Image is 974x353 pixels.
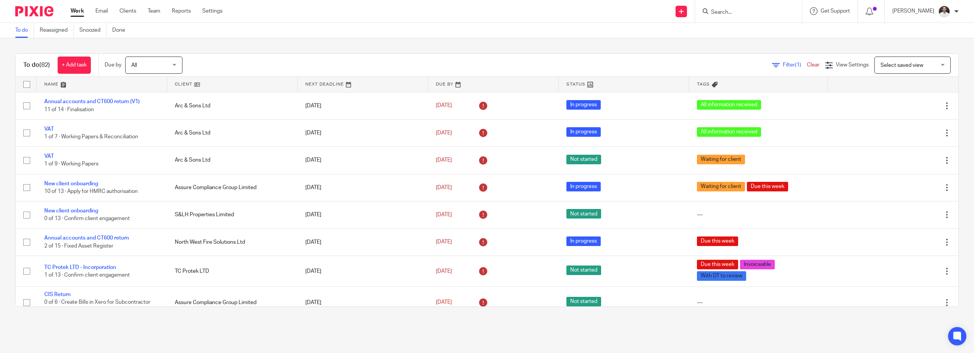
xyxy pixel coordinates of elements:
div: --- [697,299,821,306]
span: In progress [566,182,601,191]
h1: To do [23,61,50,69]
span: [DATE] [436,269,452,274]
span: 11 of 14 · Finalisation [44,107,94,112]
span: All information received [697,100,761,110]
a: TC Protek LTD - Incorporation [44,265,116,270]
a: + Add task [58,57,91,74]
span: In progress [566,127,601,137]
span: Get Support [821,8,850,14]
span: Waiting for client [697,182,745,191]
td: TC Protek LTD [167,256,298,287]
span: 0 of 6 · Create Bills in Xero for Subcontractor payments [44,300,150,313]
span: Select saved view [880,63,923,68]
td: [DATE] [298,119,428,146]
a: Annual accounts and CT600 return (V1) [44,99,140,104]
span: Not started [566,155,601,164]
p: [PERSON_NAME] [892,7,934,15]
a: Annual accounts and CT600 return [44,235,129,241]
td: North West Fire Solutions Ltd [167,228,298,256]
span: All information received [697,127,761,137]
span: Due this week [697,260,738,269]
span: 1 of 7 · Working Papers & Reconciliation [44,134,138,139]
span: Tags [697,82,710,86]
td: S&LH Properties Limited [167,201,298,228]
td: [DATE] [298,147,428,174]
span: 2 of 15 · Fixed Asset Register [44,243,113,249]
span: Due this week [747,182,788,191]
span: [DATE] [436,103,452,108]
a: VAT [44,126,54,132]
td: [DATE] [298,92,428,119]
td: Assure Compliance Group Limited [167,174,298,201]
a: New client onboarding [44,208,98,214]
a: Done [112,23,131,38]
a: Email [95,7,108,15]
span: Due this week [697,236,738,246]
span: [DATE] [436,300,452,305]
span: [DATE] [436,185,452,190]
a: Clear [807,62,819,68]
input: Search [710,9,779,16]
a: Reassigned [40,23,74,38]
span: 1 of 9 · Working Papers [44,162,98,167]
a: Work [71,7,84,15]
span: [DATE] [436,130,452,136]
img: dom%20slack.jpg [938,5,950,18]
td: [DATE] [298,174,428,201]
td: [DATE] [298,256,428,287]
a: To do [15,23,34,38]
p: Due by [105,61,121,69]
span: Not started [566,209,601,219]
span: 10 of 13 · Apply for HMRC authorisation [44,189,138,194]
a: Clients [119,7,136,15]
span: Not started [566,266,601,275]
td: Arc & Sons Ltd [167,119,298,146]
td: Arc & Sons Ltd [167,92,298,119]
span: View Settings [836,62,869,68]
span: All [131,63,137,68]
span: 1 of 13 · Confirm client engagement [44,272,130,278]
a: VAT [44,154,54,159]
a: Settings [202,7,223,15]
a: CIS Return [44,292,71,297]
td: [DATE] [298,201,428,228]
span: Waiting for client [697,155,745,164]
span: With DT to review [697,271,746,281]
span: (82) [39,62,50,68]
td: Assure Compliance Group Limited [167,287,298,318]
td: Arc & Sons Ltd [167,147,298,174]
td: [DATE] [298,287,428,318]
td: [DATE] [298,228,428,256]
img: Pixie [15,6,53,16]
a: Team [148,7,160,15]
span: In progress [566,236,601,246]
span: Invoiceable [740,260,775,269]
a: Snoozed [79,23,106,38]
a: Reports [172,7,191,15]
div: --- [697,211,821,219]
span: (1) [795,62,801,68]
span: In progress [566,100,601,110]
span: Not started [566,297,601,306]
span: 0 of 13 · Confirm client engagement [44,216,130,222]
span: [DATE] [436,240,452,245]
span: [DATE] [436,212,452,217]
span: Filter [783,62,807,68]
a: New client onboarding [44,181,98,186]
span: [DATE] [436,157,452,163]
